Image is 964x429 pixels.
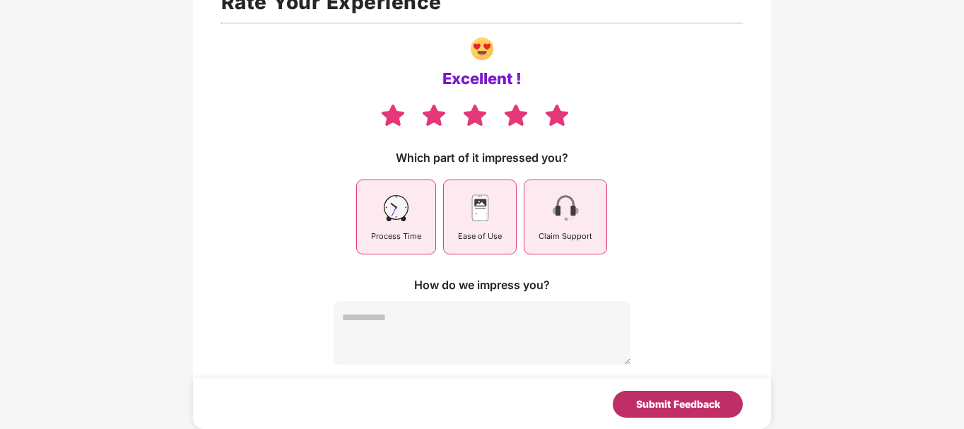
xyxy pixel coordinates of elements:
img: svg+xml;base64,PHN2ZyBpZD0iR3JvdXBfNDI1NDUiIGRhdGEtbmFtZT0iR3JvdXAgNDI1NDUiIHhtbG5zPSJodHRwOi8vd3... [471,37,493,60]
div: Ease of Use [458,230,502,242]
img: svg+xml;base64,PHN2ZyB4bWxucz0iaHR0cDovL3d3dy53My5vcmcvMjAwMC9zdmciIHdpZHRoPSI0NSIgaGVpZ2h0PSI0NS... [464,192,496,224]
div: Process Time [371,230,421,242]
img: svg+xml;base64,PHN2ZyB4bWxucz0iaHR0cDovL3d3dy53My5vcmcvMjAwMC9zdmciIHdpZHRoPSIzOCIgaGVpZ2h0PSIzNS... [380,102,406,127]
img: svg+xml;base64,PHN2ZyB4bWxucz0iaHR0cDovL3d3dy53My5vcmcvMjAwMC9zdmciIHdpZHRoPSI0NSIgaGVpZ2h0PSI0NS... [380,192,412,224]
img: svg+xml;base64,PHN2ZyB4bWxucz0iaHR0cDovL3d3dy53My5vcmcvMjAwMC9zdmciIHdpZHRoPSIzOCIgaGVpZ2h0PSIzNS... [502,102,529,127]
div: Excellent ! [442,69,522,88]
div: How do we impress you? [414,277,550,293]
div: Submit Feedback [636,396,720,412]
div: Which part of it impressed you? [396,150,568,165]
img: svg+xml;base64,PHN2ZyB4bWxucz0iaHR0cDovL3d3dy53My5vcmcvMjAwMC9zdmciIHdpZHRoPSIzOCIgaGVpZ2h0PSIzNS... [543,102,570,127]
img: svg+xml;base64,PHN2ZyB4bWxucz0iaHR0cDovL3d3dy53My5vcmcvMjAwMC9zdmciIHdpZHRoPSIzOCIgaGVpZ2h0PSIzNS... [421,102,447,127]
img: svg+xml;base64,PHN2ZyB4bWxucz0iaHR0cDovL3d3dy53My5vcmcvMjAwMC9zdmciIHdpZHRoPSIzOCIgaGVpZ2h0PSIzNS... [462,102,488,127]
img: svg+xml;base64,PHN2ZyB4bWxucz0iaHR0cDovL3d3dy53My5vcmcvMjAwMC9zdmciIHdpZHRoPSI0NSIgaGVpZ2h0PSI0NS... [550,192,582,224]
div: Claim Support [539,230,592,242]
